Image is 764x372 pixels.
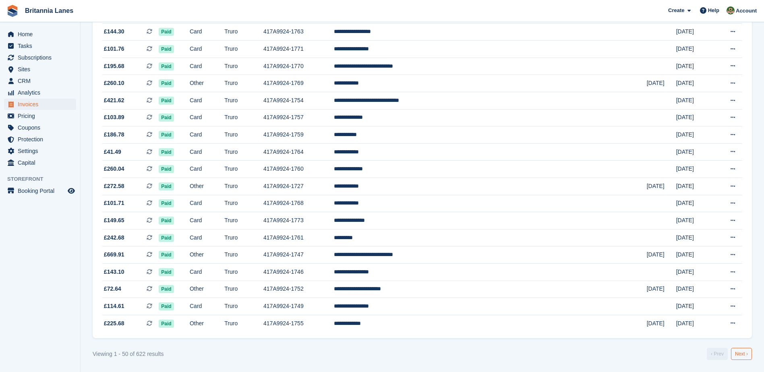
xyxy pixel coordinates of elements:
[676,195,714,212] td: [DATE]
[190,109,224,126] td: Card
[4,134,76,145] a: menu
[104,79,124,87] span: £260.10
[159,62,174,70] span: Paid
[263,178,334,195] td: 417A9924-1727
[190,212,224,229] td: Card
[4,29,76,40] a: menu
[190,161,224,178] td: Card
[18,157,66,168] span: Capital
[190,23,224,41] td: Card
[104,96,124,105] span: £421.62
[647,178,676,195] td: [DATE]
[224,178,263,195] td: Truro
[263,58,334,75] td: 417A9924-1770
[736,7,757,15] span: Account
[263,195,334,212] td: 417A9924-1768
[4,64,76,75] a: menu
[263,161,334,178] td: 417A9924-1760
[676,126,714,144] td: [DATE]
[190,143,224,161] td: Card
[705,348,754,360] nav: Pages
[4,87,76,98] a: menu
[18,64,66,75] span: Sites
[4,145,76,157] a: menu
[708,6,719,14] span: Help
[190,75,224,92] td: Other
[159,217,174,225] span: Paid
[4,110,76,122] a: menu
[676,281,714,298] td: [DATE]
[18,185,66,196] span: Booking Portal
[224,246,263,264] td: Truro
[104,216,124,225] span: £149.65
[4,122,76,133] a: menu
[676,75,714,92] td: [DATE]
[190,126,224,144] td: Card
[18,134,66,145] span: Protection
[224,92,263,110] td: Truro
[159,268,174,276] span: Paid
[224,23,263,41] td: Truro
[190,229,224,246] td: Card
[159,182,174,190] span: Paid
[263,298,334,315] td: 417A9924-1749
[676,143,714,161] td: [DATE]
[224,41,263,58] td: Truro
[159,320,174,328] span: Paid
[104,250,124,259] span: £669.91
[4,52,76,63] a: menu
[18,87,66,98] span: Analytics
[4,157,76,168] a: menu
[224,298,263,315] td: Truro
[104,148,121,156] span: £41.49
[104,285,121,293] span: £72.64
[676,92,714,110] td: [DATE]
[104,268,124,276] span: £143.10
[159,114,174,122] span: Paid
[263,281,334,298] td: 417A9924-1752
[190,178,224,195] td: Other
[159,302,174,310] span: Paid
[190,298,224,315] td: Card
[190,92,224,110] td: Card
[263,315,334,332] td: 417A9924-1755
[224,229,263,246] td: Truro
[4,75,76,87] a: menu
[263,264,334,281] td: 417A9924-1746
[190,58,224,75] td: Card
[676,298,714,315] td: [DATE]
[263,109,334,126] td: 417A9924-1757
[647,281,676,298] td: [DATE]
[159,285,174,293] span: Paid
[6,5,19,17] img: stora-icon-8386f47178a22dfd0bd8f6a31ec36ba5ce8667c1dd55bd0f319d3a0aa187defe.svg
[263,75,334,92] td: 417A9924-1769
[159,199,174,207] span: Paid
[18,99,66,110] span: Invoices
[159,148,174,156] span: Paid
[104,234,124,242] span: £242.68
[668,6,684,14] span: Create
[263,41,334,58] td: 417A9924-1771
[647,246,676,264] td: [DATE]
[104,113,124,122] span: £103.89
[224,281,263,298] td: Truro
[224,195,263,212] td: Truro
[18,122,66,133] span: Coupons
[676,246,714,264] td: [DATE]
[104,319,124,328] span: £225.68
[159,79,174,87] span: Paid
[104,182,124,190] span: £272.58
[104,165,124,173] span: £260.04
[224,58,263,75] td: Truro
[190,246,224,264] td: Other
[224,109,263,126] td: Truro
[676,23,714,41] td: [DATE]
[676,58,714,75] td: [DATE]
[4,99,76,110] a: menu
[190,264,224,281] td: Card
[263,23,334,41] td: 417A9924-1763
[676,212,714,229] td: [DATE]
[263,143,334,161] td: 417A9924-1764
[18,75,66,87] span: CRM
[224,126,263,144] td: Truro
